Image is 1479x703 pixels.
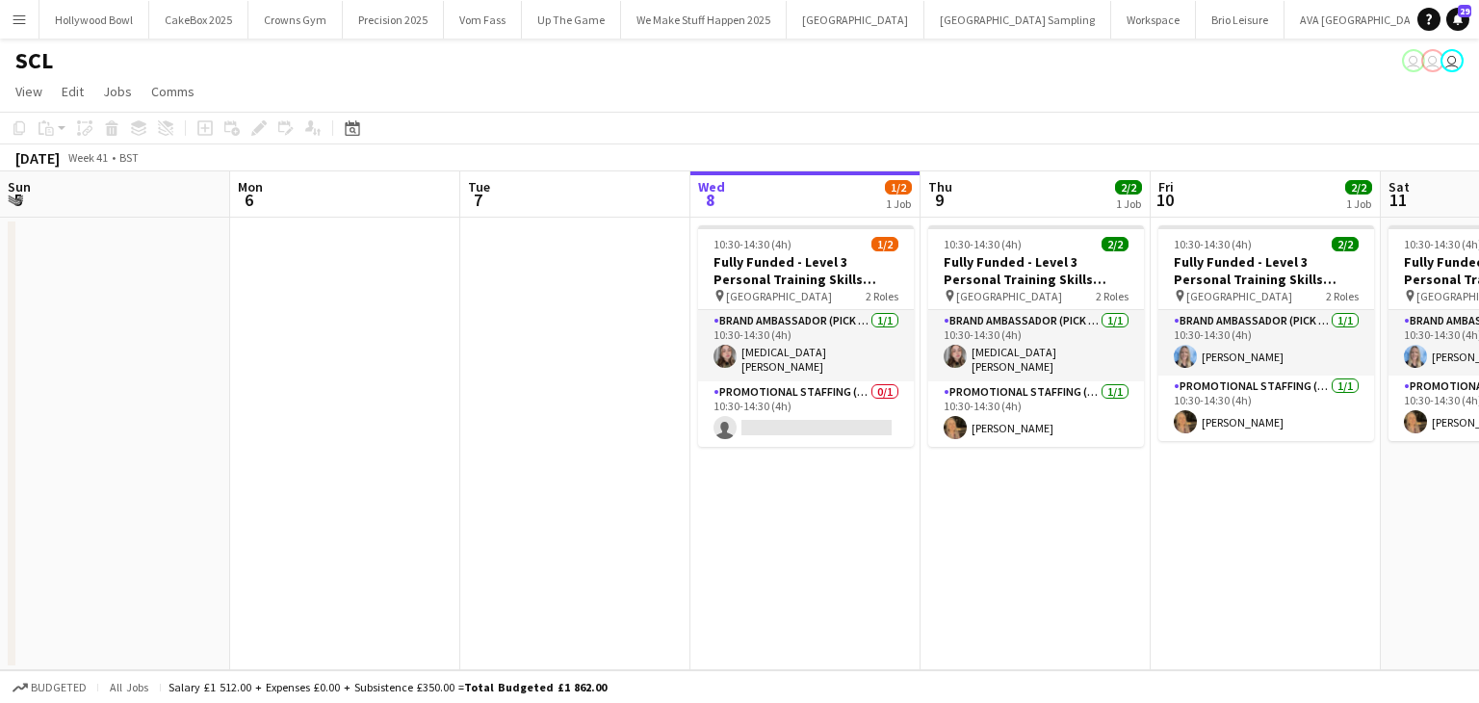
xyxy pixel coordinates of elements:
span: [GEOGRAPHIC_DATA] [726,289,832,303]
span: Total Budgeted £1 862.00 [464,680,607,694]
h1: SCL [15,46,53,75]
span: 10:30-14:30 (4h) [944,237,1022,251]
app-card-role: Promotional Staffing (Brand Ambassadors)0/110:30-14:30 (4h) [698,381,914,447]
span: Jobs [103,83,132,100]
span: 2 Roles [1326,289,1359,303]
span: 10:30-14:30 (4h) [1174,237,1252,251]
span: Thu [928,178,952,195]
span: 8 [695,189,725,211]
span: Edit [62,83,84,100]
span: Tue [468,178,490,195]
div: BST [119,150,139,165]
a: View [8,79,50,104]
span: 7 [465,189,490,211]
a: Comms [143,79,202,104]
h3: Fully Funded - Level 3 Personal Training Skills Bootcamp [928,253,1144,288]
button: We Make Stuff Happen 2025 [621,1,787,39]
button: Budgeted [10,677,90,698]
h3: Fully Funded - Level 3 Personal Training Skills Bootcamp [698,253,914,288]
span: Fri [1158,178,1174,195]
span: 2/2 [1115,180,1142,195]
span: Week 41 [64,150,112,165]
button: Vom Fass [444,1,522,39]
span: Wed [698,178,725,195]
app-card-role: Brand Ambassador (Pick up)1/110:30-14:30 (4h)[PERSON_NAME] [1158,310,1374,376]
span: 1/2 [871,237,898,251]
span: Mon [238,178,263,195]
button: Precision 2025 [343,1,444,39]
span: Budgeted [31,681,87,694]
app-card-role: Brand Ambassador (Pick up)1/110:30-14:30 (4h)[MEDICAL_DATA][PERSON_NAME] [928,310,1144,381]
span: Sat [1388,178,1410,195]
div: 1 Job [886,196,911,211]
span: 5 [5,189,31,211]
span: 2/2 [1345,180,1372,195]
app-card-role: Promotional Staffing (Brand Ambassadors)1/110:30-14:30 (4h)[PERSON_NAME] [1158,376,1374,441]
app-card-role: Promotional Staffing (Brand Ambassadors)1/110:30-14:30 (4h)[PERSON_NAME] [928,381,1144,447]
span: 2/2 [1102,237,1129,251]
div: 1 Job [1116,196,1141,211]
span: 2 Roles [866,289,898,303]
button: Hollywood Bowl [39,1,149,39]
div: [DATE] [15,148,60,168]
span: 29 [1458,5,1471,17]
app-job-card: 10:30-14:30 (4h)2/2Fully Funded - Level 3 Personal Training Skills Bootcamp [GEOGRAPHIC_DATA]2 Ro... [1158,225,1374,441]
span: 2 Roles [1096,289,1129,303]
button: Crowns Gym [248,1,343,39]
button: CakeBox 2025 [149,1,248,39]
span: View [15,83,42,100]
a: Jobs [95,79,140,104]
button: AVA [GEOGRAPHIC_DATA] [1284,1,1443,39]
span: 9 [925,189,952,211]
button: [GEOGRAPHIC_DATA] [787,1,924,39]
span: Comms [151,83,195,100]
span: 2/2 [1332,237,1359,251]
button: [GEOGRAPHIC_DATA] Sampling [924,1,1111,39]
button: Up The Game [522,1,621,39]
h3: Fully Funded - Level 3 Personal Training Skills Bootcamp [1158,253,1374,288]
span: 10:30-14:30 (4h) [714,237,791,251]
span: 11 [1386,189,1410,211]
span: 10 [1155,189,1174,211]
span: 1/2 [885,180,912,195]
button: Workspace [1111,1,1196,39]
span: 6 [235,189,263,211]
a: 29 [1446,8,1469,31]
app-job-card: 10:30-14:30 (4h)1/2Fully Funded - Level 3 Personal Training Skills Bootcamp [GEOGRAPHIC_DATA]2 Ro... [698,225,914,447]
app-user-avatar: Shamilah Amide [1440,49,1464,72]
div: 1 Job [1346,196,1371,211]
span: [GEOGRAPHIC_DATA] [1186,289,1292,303]
app-card-role: Brand Ambassador (Pick up)1/110:30-14:30 (4h)[MEDICAL_DATA][PERSON_NAME] [698,310,914,381]
span: [GEOGRAPHIC_DATA] [956,289,1062,303]
app-user-avatar: Ellie Allen [1421,49,1444,72]
app-user-avatar: habon mohamed [1402,49,1425,72]
span: Sun [8,178,31,195]
a: Edit [54,79,91,104]
button: Brio Leisure [1196,1,1284,39]
app-job-card: 10:30-14:30 (4h)2/2Fully Funded - Level 3 Personal Training Skills Bootcamp [GEOGRAPHIC_DATA]2 Ro... [928,225,1144,447]
div: Salary £1 512.00 + Expenses £0.00 + Subsistence £350.00 = [169,680,607,694]
span: All jobs [106,680,152,694]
